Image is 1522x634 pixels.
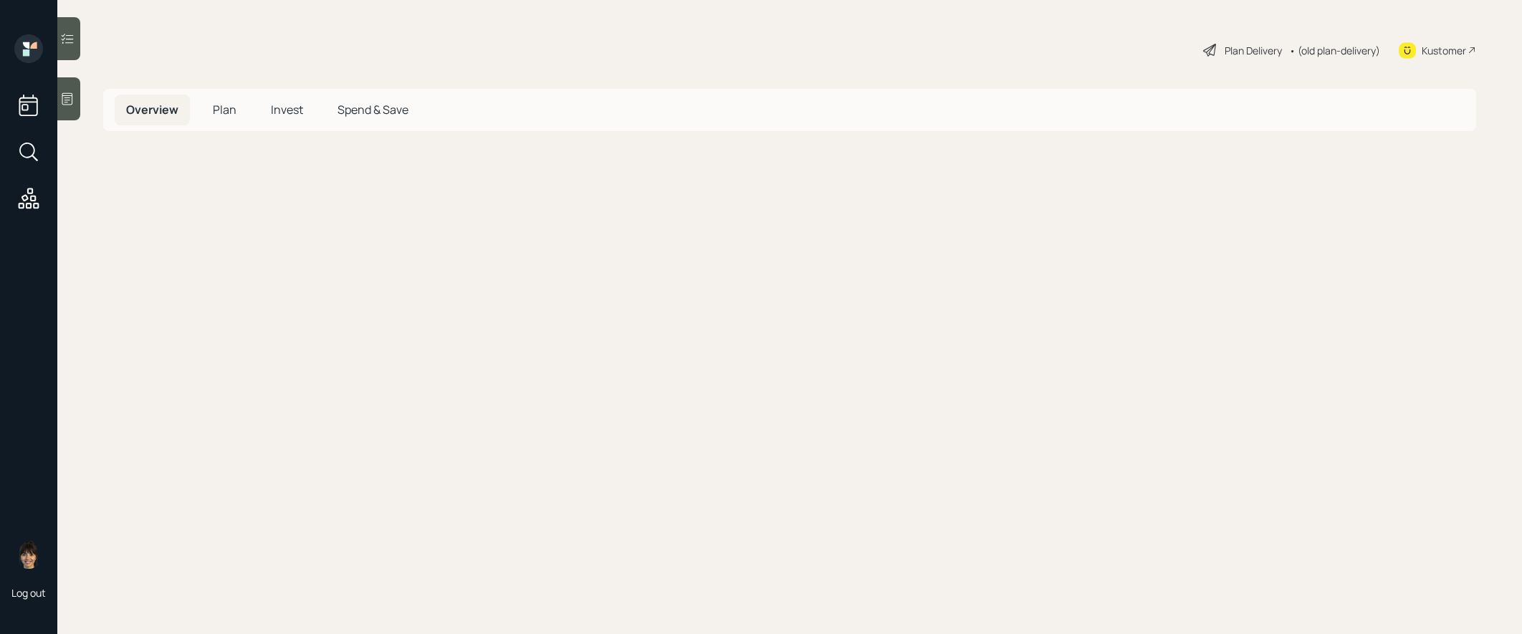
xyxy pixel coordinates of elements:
[1289,43,1380,58] div: • (old plan-delivery)
[1225,43,1282,58] div: Plan Delivery
[213,102,236,117] span: Plan
[14,540,43,569] img: treva-nostdahl-headshot.png
[11,586,46,600] div: Log out
[271,102,303,117] span: Invest
[1422,43,1466,58] div: Kustomer
[126,102,178,117] span: Overview
[338,102,408,117] span: Spend & Save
